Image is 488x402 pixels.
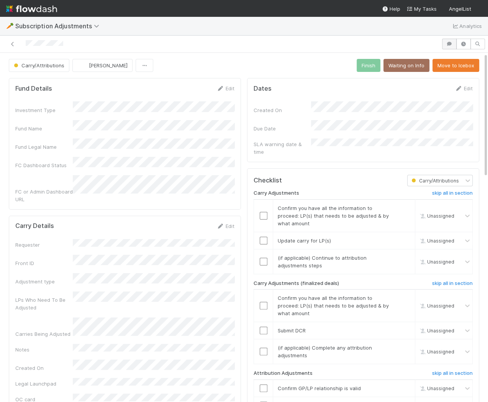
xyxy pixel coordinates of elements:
[432,59,479,72] button: Move to Icebox
[383,59,429,72] button: Waiting on Info
[452,21,482,31] a: Analytics
[15,346,73,353] div: Notes
[9,59,69,72] button: Carry/Attributions
[432,370,473,376] h6: skip all in section
[410,178,459,184] span: Carry/Attributions
[254,106,311,114] div: Created On
[15,222,54,230] h5: Carry Details
[432,370,473,379] a: skip all in section
[254,280,339,286] h6: Carry Adjustments (finalized deals)
[15,125,73,132] div: Fund Name
[254,85,272,93] h5: Dates
[89,62,128,68] span: [PERSON_NAME]
[254,370,313,376] h6: Attribution Adjustments
[79,62,87,69] img: avatar_768cd48b-9260-4103-b3ef-328172ae0546.png
[15,241,73,249] div: Requester
[15,106,73,114] div: Investment Type
[418,213,454,218] span: Unassigned
[216,223,234,229] a: Edit
[406,6,437,12] span: My Tasks
[418,385,454,391] span: Unassigned
[278,295,389,316] span: Confirm you have all the information to proceed: LP(s) that needs to be adjusted & by what amount
[406,5,437,13] a: My Tasks
[15,188,73,203] div: FC or Admin Dashboard URL
[15,259,73,267] div: Front ID
[15,85,52,93] h5: Fund Details
[432,190,473,196] h6: skip all in section
[418,303,454,309] span: Unassigned
[6,2,57,15] img: logo-inverted-e16ddd16eac7371096b0.svg
[278,238,331,244] span: Update carry for LP(s)
[418,238,454,243] span: Unassigned
[254,125,311,132] div: Due Date
[455,85,473,91] a: Edit
[474,5,482,13] img: avatar_eed832e9-978b-43e4-b51e-96e46fa5184b.png
[15,161,73,169] div: FC Dashboard Status
[418,328,454,334] span: Unassigned
[357,59,380,72] button: Finish
[15,380,73,387] div: Legal Launchpad
[15,143,73,151] div: Fund Legal Name
[278,385,361,391] span: Confirm GP/LP relationship is valid
[254,190,299,196] h6: Carry Adjustments
[72,59,133,72] button: [PERSON_NAME]
[15,330,73,338] div: Carries Being Adjusted
[449,6,471,12] span: AngelList
[216,85,234,91] a: Edit
[15,364,73,372] div: Created On
[418,349,454,355] span: Unassigned
[15,278,73,285] div: Adjustment type
[278,205,389,226] span: Confirm you have all the information to proceed: LP(s) that needs to be adjusted & by what amount
[15,22,103,30] span: Subscription Adjustments
[418,259,454,264] span: Unassigned
[15,296,73,311] div: LPs Who Need To Be Adjusted
[254,177,282,184] h5: Checklist
[382,5,400,13] div: Help
[278,327,306,334] span: Submit DCR
[278,255,367,269] span: (if applicable) Continue to attribution adjustments steps
[254,140,311,156] div: SLA warning date & time
[432,280,473,290] a: skip all in section
[6,23,14,29] span: 🥕
[278,345,372,358] span: (if applicable) Complete any attribution adjustments
[432,280,473,286] h6: skip all in section
[12,62,64,68] span: Carry/Attributions
[432,190,473,199] a: skip all in section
